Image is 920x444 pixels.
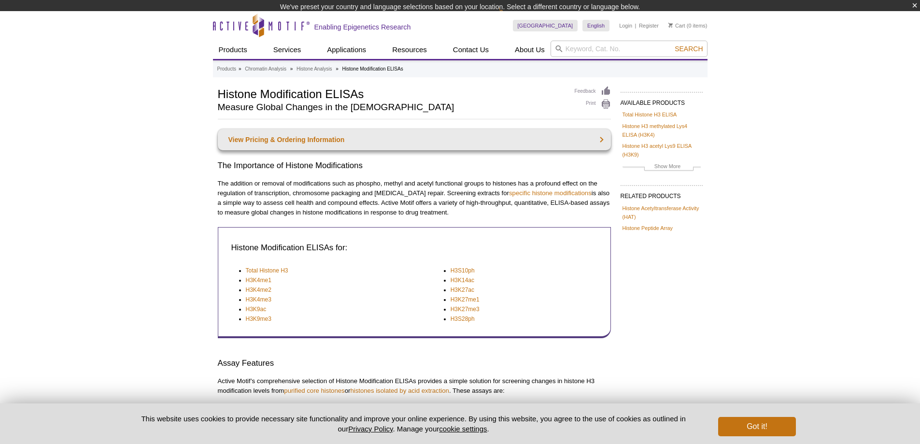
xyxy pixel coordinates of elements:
a: Privacy Policy [348,425,393,433]
a: View Pricing & Ordering Information [218,129,611,150]
li: (0 items) [668,20,708,31]
li: Histone Modification ELISAs [342,66,403,72]
input: Keyword, Cat. No. [551,41,708,57]
a: Register [639,22,659,29]
a: H3K4me2 [246,285,271,295]
a: H3K27ac [451,285,474,295]
a: H3K27me3 [451,304,480,314]
a: Chromatin Analysis [245,65,286,73]
a: Total Histone H3 [246,266,288,275]
h2: Measure Global Changes in the [DEMOGRAPHIC_DATA] [218,103,565,112]
h2: AVAILABLE PRODUCTS [621,92,703,109]
li: » [290,66,293,72]
a: H3K4me3 [246,295,271,304]
p: This website uses cookies to provide necessary site functionality and improve your online experie... [125,414,703,434]
img: Change Here [499,7,524,30]
a: Print [575,99,611,110]
a: H3K27me1 [451,295,480,304]
a: H3S10ph [451,266,475,275]
a: Feedback [575,86,611,97]
a: Histone H3 acetyl Lys9 ELISA (H3K9) [623,142,701,159]
h2: The Importance of Histone Modifications [218,160,611,172]
li: » [239,66,241,72]
a: Services [268,41,307,59]
a: [GEOGRAPHIC_DATA] [513,20,578,31]
a: histones isolated by acid extraction [350,387,449,394]
a: H3K14ac [451,275,474,285]
h1: Histone Modification ELISAs [218,86,565,100]
h2: Enabling Epigenetics Research [314,23,411,31]
button: Search [672,44,706,53]
a: Histone Acetyltransferase Activity (HAT) [623,204,701,221]
h3: Histone Modification ELISAs for: [231,242,595,254]
a: Histone H3 methylated Lys4 ELISA (H3K4) [623,122,701,139]
a: About Us [509,41,551,59]
a: H3K9ac [246,304,267,314]
a: Show More [623,162,701,173]
button: cookie settings [439,425,487,433]
li: » [336,66,339,72]
a: Histone Peptide Array [623,224,673,232]
a: Products [217,65,236,73]
button: Got it! [718,417,795,436]
h2: RELATED PRODUCTS [621,185,703,202]
a: Applications [321,41,372,59]
span: Search [675,45,703,53]
a: Total Histone H3 ELISA [623,110,677,119]
a: English [582,20,609,31]
a: Contact Us [447,41,495,59]
h3: Assay Features [218,358,611,369]
p: Active Motif’s comprehensive selection of Histone Modification ELISAs provides a simple solution ... [218,376,611,396]
li: | [635,20,637,31]
a: purified core histones [284,387,344,394]
a: Login [619,22,632,29]
a: H3S28ph [451,314,475,324]
a: Resources [386,41,433,59]
a: Cart [668,22,685,29]
a: H3K9me3 [246,314,271,324]
a: H3K4me1 [246,275,271,285]
a: Histone Analysis [297,65,332,73]
p: The addition or removal of modifications such as phospho, methyl and acetyl functional groups to ... [218,179,611,217]
a: specific histone modifications [509,189,592,197]
a: Products [213,41,253,59]
img: Your Cart [668,23,673,28]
